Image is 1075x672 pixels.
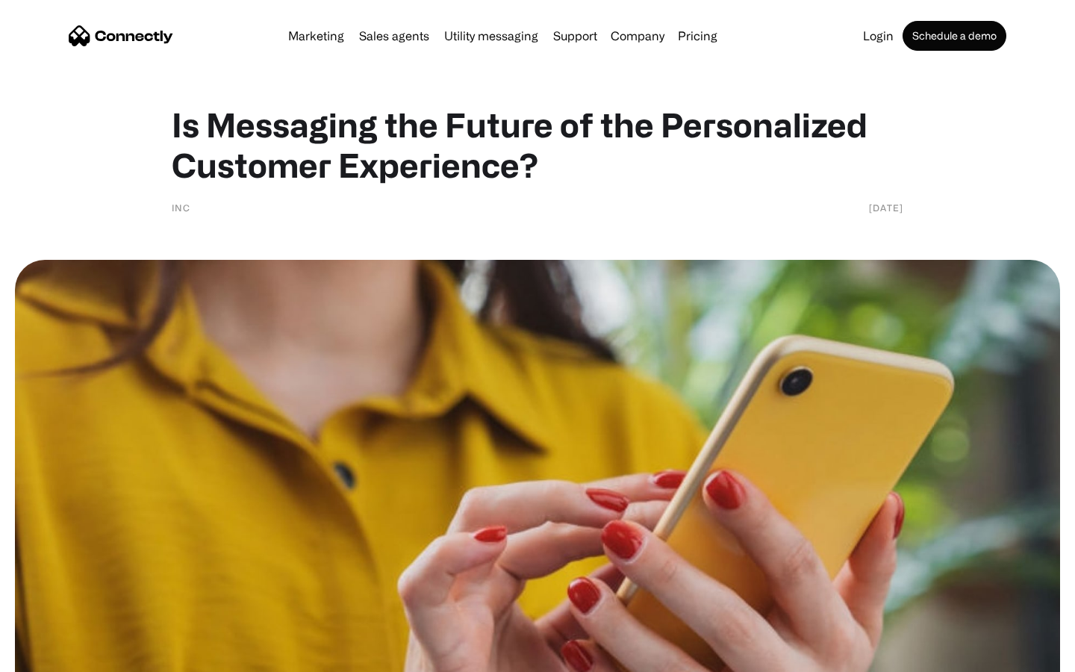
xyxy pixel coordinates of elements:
[869,200,903,215] div: [DATE]
[172,105,903,185] h1: Is Messaging the Future of the Personalized Customer Experience?
[282,30,350,42] a: Marketing
[903,21,1006,51] a: Schedule a demo
[15,646,90,667] aside: Language selected: English
[611,25,664,46] div: Company
[438,30,544,42] a: Utility messaging
[30,646,90,667] ul: Language list
[353,30,435,42] a: Sales agents
[857,30,900,42] a: Login
[547,30,603,42] a: Support
[172,200,190,215] div: Inc
[672,30,723,42] a: Pricing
